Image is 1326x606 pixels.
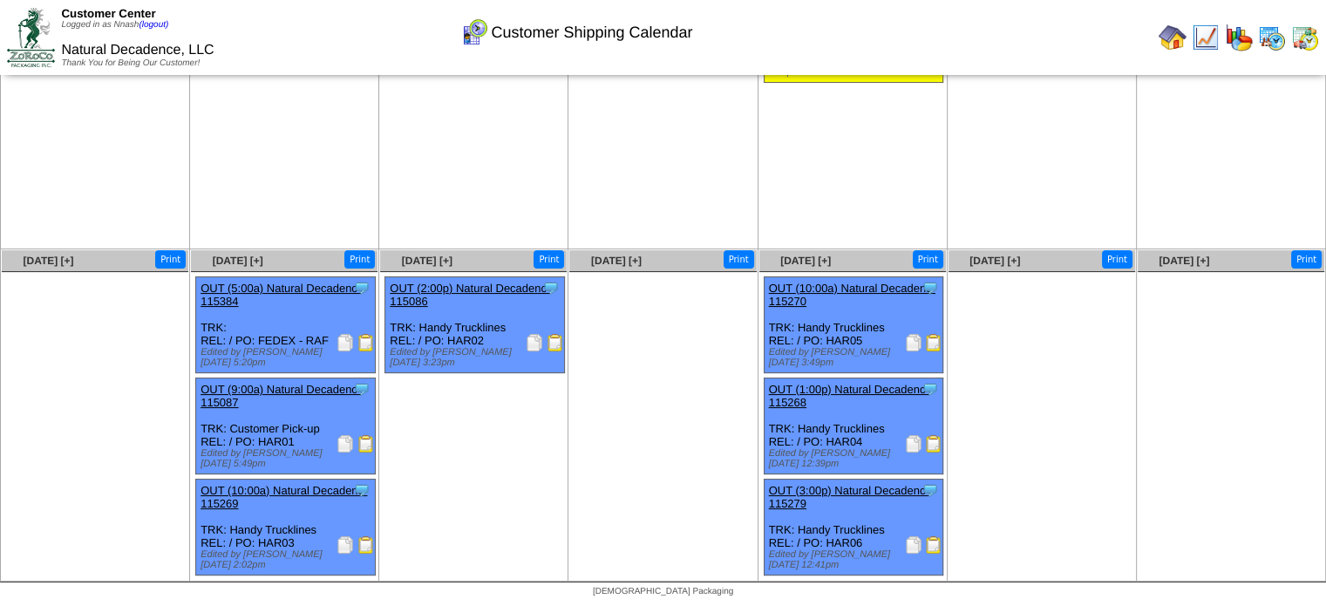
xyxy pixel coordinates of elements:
div: TRK: Handy Trucklines REL: / PO: HAR03 [196,480,376,575]
div: TRK: Handy Trucklines REL: / PO: HAR05 [764,277,943,373]
img: Bill of Lading [925,536,942,554]
div: TRK: Customer Pick-up REL: / PO: HAR01 [196,378,376,474]
a: OUT (2:00p) Natural Decadenc-115086 [390,282,550,308]
img: Packing Slip [905,536,922,554]
a: [DATE] [+] [23,255,73,267]
div: Edited by [PERSON_NAME] [DATE] 5:20pm [201,347,375,368]
img: Tooltip [921,481,939,499]
img: home.gif [1159,24,1187,51]
img: calendarinout.gif [1291,24,1319,51]
img: Packing Slip [337,334,354,351]
img: Tooltip [921,279,939,296]
button: Print [344,250,375,269]
div: Edited by [PERSON_NAME] [DATE] 12:39pm [769,448,943,469]
button: Print [534,250,564,269]
div: TRK: Handy Trucklines REL: / PO: HAR02 [385,277,565,373]
img: Packing Slip [905,334,922,351]
a: [DATE] [+] [1159,255,1209,267]
a: OUT (10:00a) Natural Decadenc-115270 [769,282,935,308]
a: OUT (10:00a) Natural Decadenc-115269 [201,484,367,510]
a: [DATE] [+] [591,255,642,267]
img: Tooltip [353,380,371,398]
button: Print [155,250,186,269]
img: Tooltip [921,380,939,398]
span: Customer Shipping Calendar [491,24,692,42]
img: Bill of Lading [925,334,942,351]
img: Tooltip [353,481,371,499]
img: Tooltip [542,279,560,296]
button: Print [1102,250,1132,269]
span: Natural Decadence, LLC [61,43,214,58]
a: OUT (9:00a) Natural Decadenc-115087 [201,383,361,409]
a: [DATE] [+] [969,255,1020,267]
span: [DEMOGRAPHIC_DATA] Packaging [593,587,733,596]
button: Print [1291,250,1322,269]
img: graph.gif [1225,24,1253,51]
img: calendarprod.gif [1258,24,1286,51]
span: Customer Center [61,7,155,20]
img: Packing Slip [905,435,922,453]
img: Bill of Lading [547,334,564,351]
img: Bill of Lading [925,435,942,453]
div: Edited by [PERSON_NAME] [DATE] 5:49pm [201,448,375,469]
span: Thank You for Being Our Customer! [61,58,200,68]
img: line_graph.gif [1192,24,1220,51]
a: [DATE] [+] [213,255,263,267]
a: (logout) [139,20,168,30]
img: Bill of Lading [357,536,375,554]
button: Print [724,250,754,269]
div: TRK: REL: / PO: FEDEX - RAF [196,277,376,373]
img: Bill of Lading [357,334,375,351]
a: [DATE] [+] [402,255,452,267]
img: Tooltip [353,279,371,296]
div: TRK: Handy Trucklines REL: / PO: HAR06 [764,480,943,575]
img: Packing Slip [337,435,354,453]
img: Bill of Lading [357,435,375,453]
span: Logged in as Nnash [61,20,168,30]
a: OUT (5:00a) Natural Decadenc-115384 [201,282,361,308]
div: Edited by [PERSON_NAME] [DATE] 3:23pm [390,347,564,368]
img: calendarcustomer.gif [460,18,488,46]
button: Print [913,250,943,269]
div: Edited by [PERSON_NAME] [DATE] 3:49pm [769,347,943,368]
a: OUT (3:00p) Natural Decadenc-115279 [769,484,929,510]
a: [DATE] [+] [780,255,831,267]
div: Edited by [PERSON_NAME] [DATE] 12:41pm [769,549,943,570]
img: ZoRoCo_Logo(Green%26Foil)%20jpg.webp [7,8,55,66]
img: Packing Slip [526,334,543,351]
img: Packing Slip [337,536,354,554]
div: Edited by [PERSON_NAME] [DATE] 2:02pm [201,549,375,570]
div: TRK: Handy Trucklines REL: / PO: HAR04 [764,378,943,474]
a: OUT (1:00p) Natural Decadenc-115268 [769,383,929,409]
